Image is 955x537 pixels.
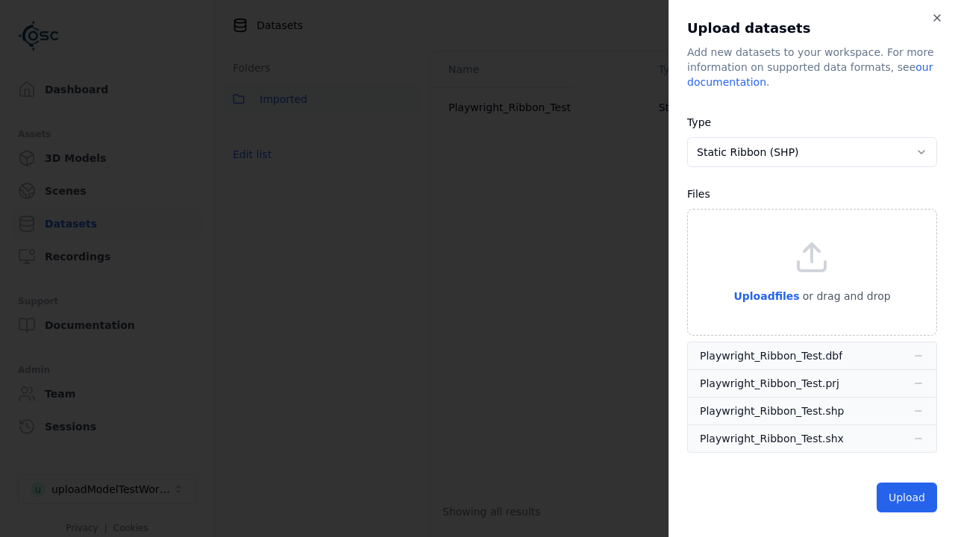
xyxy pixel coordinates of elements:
div: Playwright_Ribbon_Test.prj [700,376,839,391]
button: Upload [877,483,937,512]
h2: Upload datasets [687,18,937,39]
span: Upload files [733,290,799,302]
div: Playwright_Ribbon_Test.dbf [700,348,842,363]
p: or drag and drop [800,287,891,305]
div: Playwright_Ribbon_Test.shx [700,431,844,446]
div: Playwright_Ribbon_Test.shp [700,403,844,418]
div: Add new datasets to your workspace. For more information on supported data formats, see . [687,45,937,89]
label: Files [687,188,710,200]
label: Type [687,116,711,128]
